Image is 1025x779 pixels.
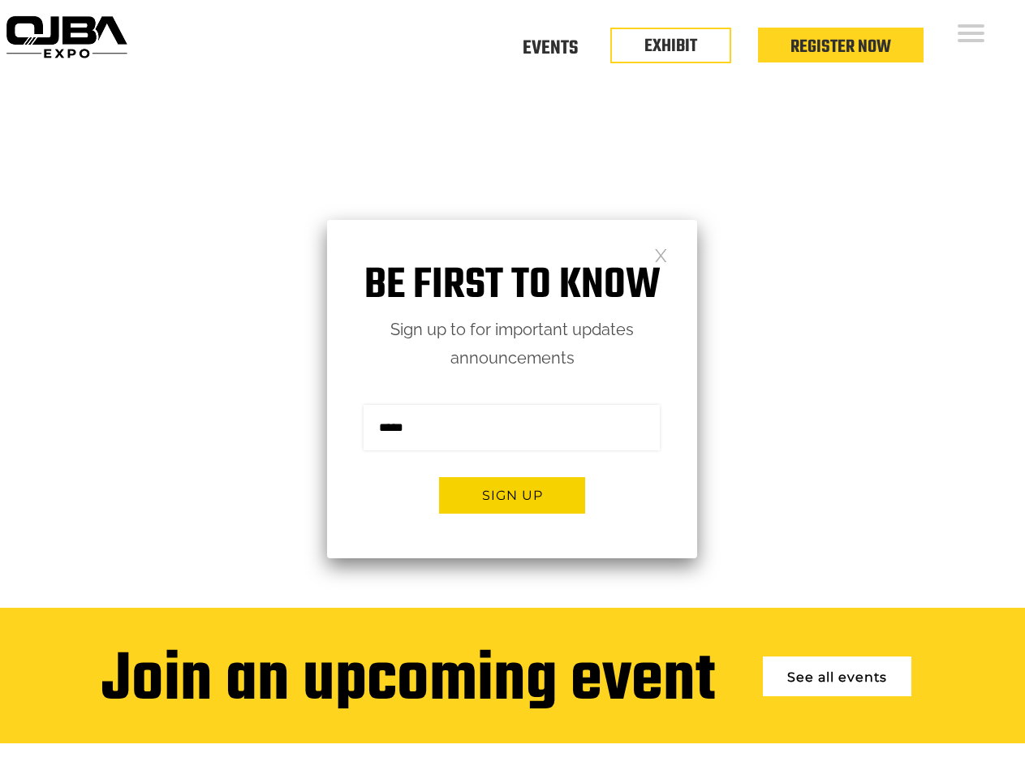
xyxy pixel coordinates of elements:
[327,260,697,312] h1: Be first to know
[654,247,668,261] a: Close
[644,32,697,60] a: EXHIBIT
[439,477,585,514] button: Sign up
[763,656,911,696] a: See all events
[101,644,715,719] div: Join an upcoming event
[790,33,891,61] a: Register Now
[327,316,697,372] p: Sign up to for important updates announcements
